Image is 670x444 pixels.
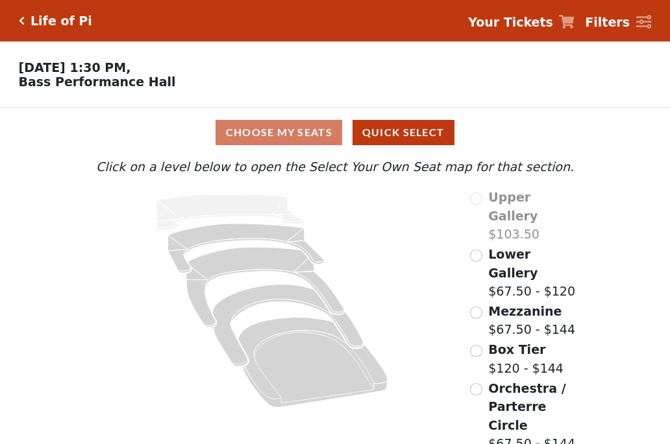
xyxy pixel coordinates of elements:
[488,342,545,356] span: Box Tier
[168,224,325,273] path: Lower Gallery - Seats Available: 107
[488,190,538,223] span: Upper Gallery
[488,188,577,244] label: $103.50
[488,340,564,377] label: $120 - $144
[585,15,630,29] strong: Filters
[19,16,25,25] a: Click here to go back to filters
[585,13,651,32] a: Filters
[93,158,577,176] p: Click on a level below to open the Select Your Own Seat map for that section.
[488,381,565,432] span: Orchestra / Parterre Circle
[238,318,388,408] path: Orchestra / Parterre Circle - Seats Available: 38
[488,302,575,339] label: $67.50 - $144
[353,120,454,145] button: Quick Select
[488,245,577,301] label: $67.50 - $120
[156,194,304,230] path: Upper Gallery - Seats Available: 0
[488,304,562,318] span: Mezzanine
[468,13,575,32] a: Your Tickets
[488,247,538,280] span: Lower Gallery
[31,14,92,29] h5: Life of Pi
[468,15,553,29] strong: Your Tickets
